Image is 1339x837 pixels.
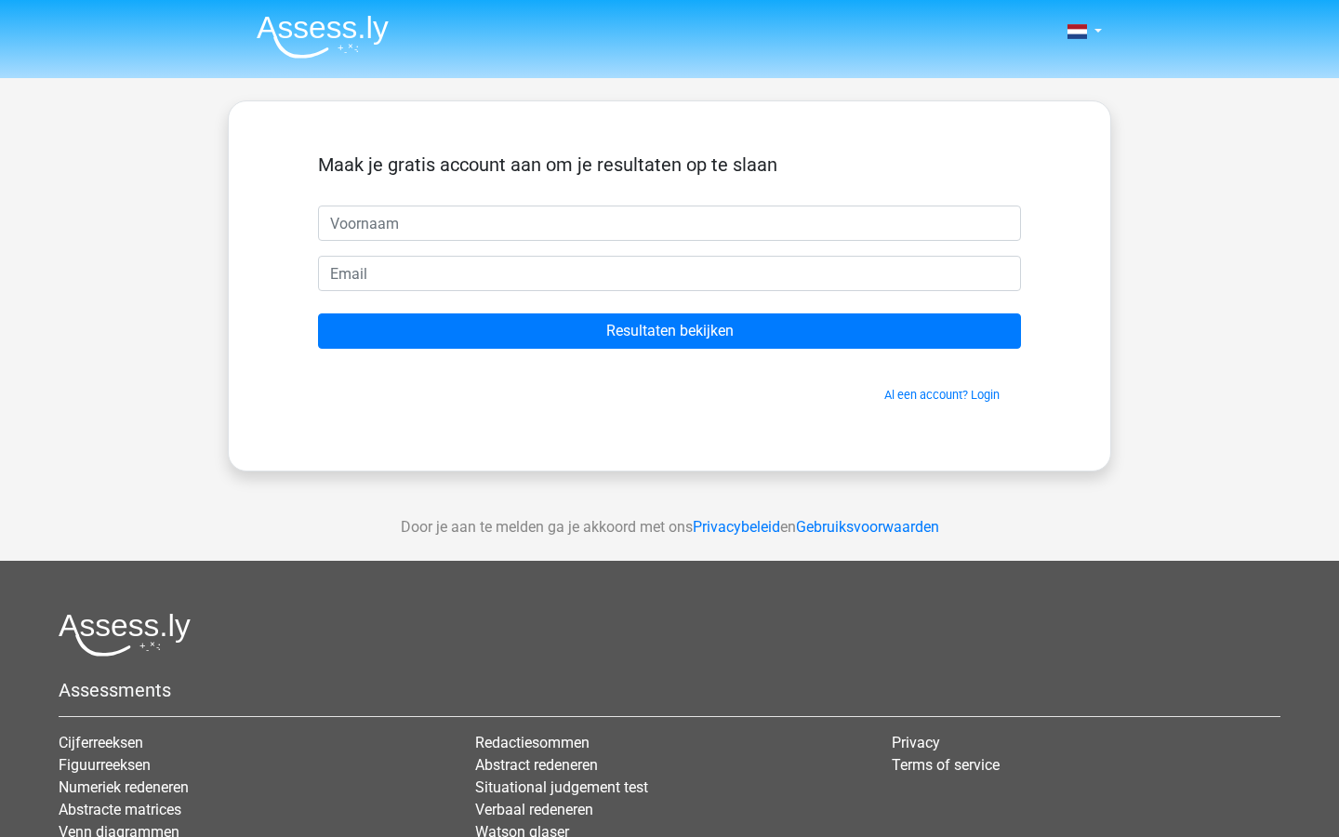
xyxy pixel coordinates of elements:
a: Verbaal redeneren [475,801,593,818]
a: Privacy [892,734,940,751]
a: Cijferreeksen [59,734,143,751]
img: Assessly [257,15,389,59]
a: Abstracte matrices [59,801,181,818]
a: Privacybeleid [693,518,780,536]
a: Gebruiksvoorwaarden [796,518,939,536]
a: Abstract redeneren [475,756,598,774]
h5: Assessments [59,679,1280,701]
input: Voornaam [318,206,1021,241]
input: Email [318,256,1021,291]
img: Assessly logo [59,613,191,657]
input: Resultaten bekijken [318,313,1021,349]
a: Situational judgement test [475,778,648,796]
a: Redactiesommen [475,734,590,751]
h5: Maak je gratis account aan om je resultaten op te slaan [318,153,1021,176]
a: Figuurreeksen [59,756,151,774]
a: Numeriek redeneren [59,778,189,796]
a: Terms of service [892,756,1000,774]
a: Al een account? Login [884,388,1000,402]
